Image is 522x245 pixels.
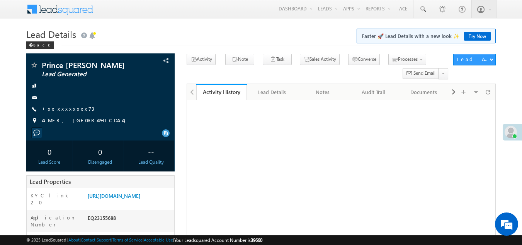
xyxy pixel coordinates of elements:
div: Notes [304,87,341,97]
span: Lead Properties [30,178,71,185]
button: Activity [187,54,216,65]
a: Try Now [464,32,491,41]
span: Send Email [413,70,435,77]
a: Back [26,41,58,48]
div: -- [129,144,172,159]
a: Audit Trail [348,84,399,100]
button: Task [263,54,292,65]
span: © 2025 LeadSquared | | | | | [26,236,262,244]
a: Acceptable Use [144,237,173,242]
div: 0 [79,144,122,159]
div: Lead Details [253,87,291,97]
div: 0 [28,144,71,159]
span: Your Leadsquared Account Number is [174,237,262,243]
a: +xx-xxxxxxxx73 [42,105,94,112]
div: Lead Actions [457,56,490,63]
div: Disengaged [79,159,122,166]
a: Terms of Service [112,237,143,242]
label: Application Number [31,214,80,228]
span: Faster 🚀 Lead Details with a new look ✨ [362,32,491,40]
button: Sales Activity [300,54,340,65]
div: Audit Trail [354,87,392,97]
span: Prince [PERSON_NAME] [42,61,133,69]
label: KYC link 2_0 [31,192,80,206]
a: About [68,237,80,242]
span: AJMER, [GEOGRAPHIC_DATA] [42,117,129,125]
div: EQ23155688 [86,214,175,225]
button: Note [225,54,254,65]
span: Processes [398,56,418,62]
span: Lead Generated [42,70,133,78]
div: Documents [405,87,442,97]
button: Processes [388,54,426,65]
div: Lead Quality [129,159,172,166]
button: Converse [348,54,380,65]
a: Contact Support [81,237,111,242]
span: Lead Details [26,28,76,40]
button: Lead Actions [453,54,496,65]
div: Lead Score [28,159,71,166]
a: Lead Details [247,84,298,100]
div: Activity History [202,88,241,96]
a: Activity History [196,84,247,100]
a: [URL][DOMAIN_NAME] [88,192,140,199]
span: 39660 [251,237,262,243]
div: Back [26,41,54,49]
a: Documents [399,84,449,100]
a: Notes [298,84,348,100]
button: Send Email [403,68,439,79]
